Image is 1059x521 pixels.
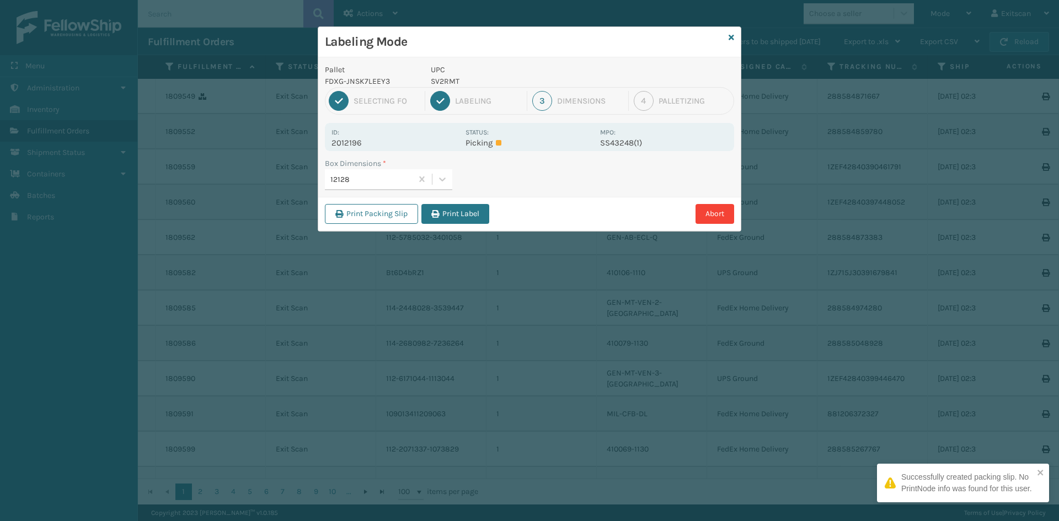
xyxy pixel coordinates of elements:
[696,204,734,224] button: Abort
[325,34,724,50] h3: Labeling Mode
[600,138,728,148] p: SS43248(1)
[634,91,654,111] div: 4
[532,91,552,111] div: 3
[325,64,418,76] p: Pallet
[325,158,386,169] label: Box Dimensions
[431,76,593,87] p: SV2RMT
[466,138,593,148] p: Picking
[1037,468,1045,479] button: close
[325,76,418,87] p: FDXG-JNSK7LEEY3
[430,91,450,111] div: 2
[600,128,616,136] label: MPO:
[557,96,623,106] div: Dimensions
[455,96,521,106] div: Labeling
[330,174,413,185] div: 12128
[901,471,1034,495] div: Successfully created packing slip. No PrintNode info was found for this user.
[331,128,339,136] label: Id:
[354,96,420,106] div: Selecting FO
[466,128,489,136] label: Status:
[659,96,730,106] div: Palletizing
[331,138,459,148] p: 2012196
[325,204,418,224] button: Print Packing Slip
[421,204,489,224] button: Print Label
[329,91,349,111] div: 1
[431,64,593,76] p: UPC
